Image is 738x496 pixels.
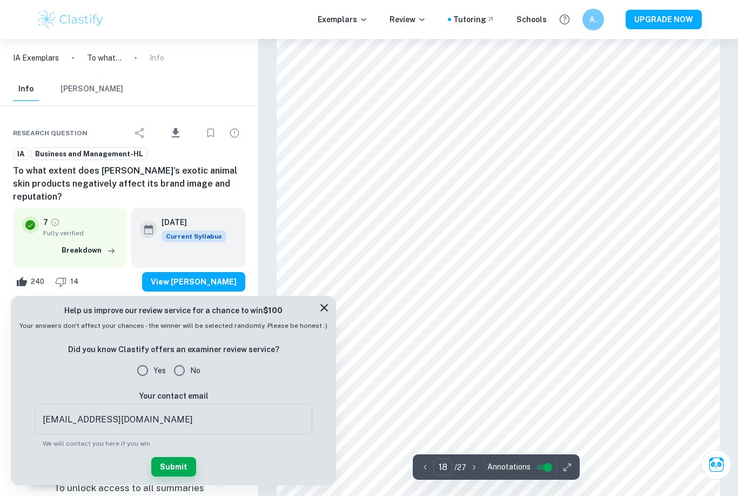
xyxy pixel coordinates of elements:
p: / 27 [454,461,466,473]
span: Business and Management-HL [31,149,147,160]
button: Submit [151,457,196,477]
span: Current Syllabus [162,230,226,242]
div: Download [153,119,198,147]
h6: Your contact email [139,390,209,402]
span: No [190,365,200,376]
div: This exemplar is based on the current syllabus. Feel free to refer to it for inspiration/ideas wh... [162,230,226,242]
p: 7 [43,216,48,228]
input: Your email... [35,404,312,434]
div: Like [13,273,50,290]
div: Bookmark [200,122,222,144]
button: Info [13,77,39,101]
div: Dislike [52,273,84,290]
a: Business and Management-HL [31,147,147,161]
h6: To what extent does [PERSON_NAME]‘s exotic animal skin products negatively affect its brand image... [13,164,245,203]
button: [PERSON_NAME] [61,77,123,101]
span: Annotations [487,461,531,473]
h6: Did you know Clastify offers an examiner review service? [68,343,279,355]
button: UPGRADE NOW [626,10,702,29]
p: We will contact you here if you win [43,439,305,448]
button: View [PERSON_NAME] [142,272,245,292]
p: To what extent does [PERSON_NAME]‘s exotic animal skin products negatively affect its brand image... [87,52,122,64]
p: Info [150,52,164,64]
a: Tutoring [453,14,495,25]
a: IA Exemplars [13,52,59,64]
p: Review [390,14,426,25]
h6: [DATE] [162,216,218,228]
span: 14 [64,276,84,287]
button: A. [582,9,604,30]
span: Fully verified [43,228,118,238]
h6: Help us improve our review service for a chance to win [64,305,283,316]
div: Share [129,122,151,144]
a: IA [13,147,29,161]
img: Clastify logo [36,9,105,30]
span: 240 [25,276,50,287]
button: Help and Feedback [555,10,574,29]
button: Breakdown [59,242,118,259]
p: To unlock access to all summaries [54,481,204,495]
strong: $100 [263,306,283,315]
p: Exemplars [318,14,368,25]
span: IA [14,149,28,160]
div: Report issue [224,122,245,144]
h6: A. [587,14,600,25]
a: Grade fully verified [50,217,60,227]
span: Research question [13,128,88,138]
span: Yes [153,365,166,376]
button: Ask Clai [701,449,732,480]
a: Schools [516,14,547,25]
span: Your answers don't affect your chances - the winner will be selected randomly. Please be honest :) [19,321,327,330]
